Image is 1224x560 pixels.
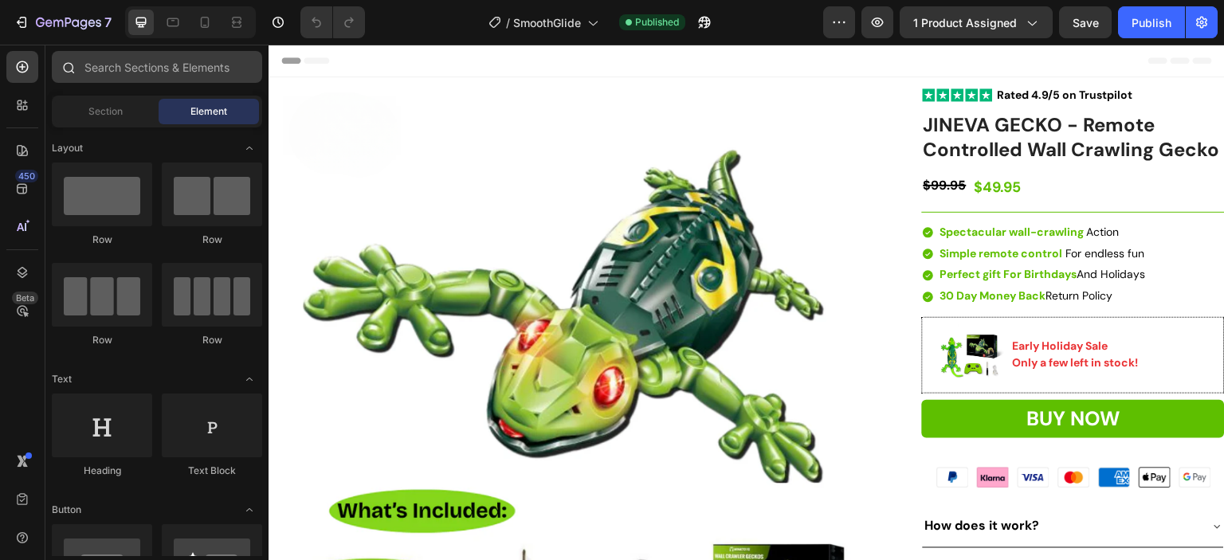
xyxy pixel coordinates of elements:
div: 450 [15,170,38,182]
strong: Perfect gift For Birthdays [672,222,809,237]
p: 7 [104,13,112,32]
span: Button [52,503,81,517]
button: BUY NOW [653,355,956,394]
span: 1 product assigned [913,14,1017,31]
div: Row [52,233,152,247]
strong: Early Holiday Sale [744,294,840,308]
div: Undo/Redo [300,6,365,38]
iframe: Design area [269,45,1224,560]
span: SmoothGlide [513,14,581,31]
span: Toggle open [237,366,262,392]
div: Row [52,333,152,347]
img: gempages_576586764982944330-619542b3-0040-4742-bc59-6a258aa94264.png [653,413,956,455]
button: 1 product assigned [900,6,1053,38]
div: Row [162,333,262,347]
span: Return Policy [778,244,845,258]
div: Beta [12,292,38,304]
span: Toggle open [237,135,262,161]
strong: Simple remote control [672,202,794,216]
div: $49.95 [704,128,956,157]
h1: JINEVA GECKO - Remote Controlled Wall Crawling Gecko [653,66,956,119]
strong: 30 Day Money Back [672,244,778,258]
span: Action [816,180,851,194]
strong: Spectacular wall-crawling [672,180,816,194]
button: Save [1059,6,1112,38]
strong: Only a few left in stock! [744,311,870,325]
span: Section [88,104,123,119]
div: Text Block [162,464,262,478]
div: Publish [1132,14,1171,31]
input: Search Sections & Elements [52,51,262,83]
div: Heading [52,464,152,478]
span: For endless fun [798,202,877,216]
img: gempages_576586764982944330-64eff895-83ff-42ba-90c0-d5c14f32ebf4.webp [667,276,736,346]
div: BUY NOW [759,362,852,388]
button: 7 [6,6,119,38]
div: Row [162,233,262,247]
span: And Holidays [809,222,877,237]
span: Save [1073,16,1099,29]
span: Published [635,15,679,29]
span: Toggle open [237,497,262,523]
span: Text [52,372,72,386]
span: Layout [52,141,83,155]
strong: How does it work? [657,473,771,490]
div: $99.95 [653,128,704,155]
button: Publish [1118,6,1185,38]
span: Element [190,104,227,119]
span: / [506,14,510,31]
